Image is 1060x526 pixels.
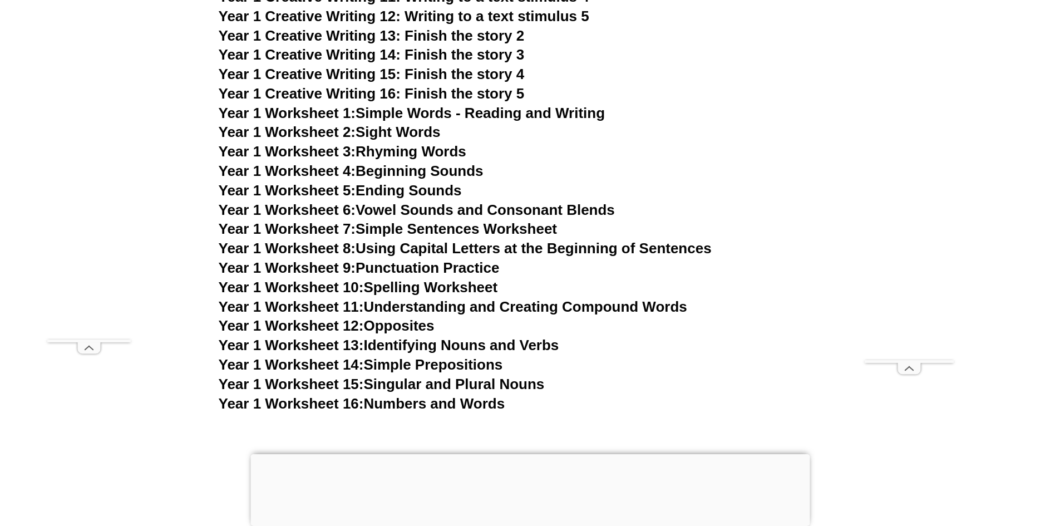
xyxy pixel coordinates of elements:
span: Year 1 Worksheet 5: [219,182,356,199]
a: Year 1 Worksheet 10:Spelling Worksheet [219,279,498,296]
a: Year 1 Worksheet 16:Numbers and Words [219,395,505,412]
a: Year 1 Worksheet 2:Sight Words [219,124,441,140]
a: Year 1 Creative Writing 14: Finish the story 3 [219,46,525,63]
span: Year 1 Worksheet 14: [219,356,364,373]
span: Year 1 Worksheet 13: [219,337,364,353]
span: Year 1 Worksheet 1: [219,105,356,121]
a: Year 1 Worksheet 8:Using Capital Letters at the Beginning of Sentences [219,240,712,257]
a: Year 1 Worksheet 3:Rhyming Words [219,143,466,160]
iframe: Advertisement [250,454,810,523]
a: Year 1 Worksheet 13:Identifying Nouns and Verbs [219,337,559,353]
iframe: Advertisement [865,26,954,360]
a: Year 1 Worksheet 6:Vowel Sounds and Consonant Blends [219,201,615,218]
a: Year 1 Worksheet 7:Simple Sentences Worksheet [219,220,558,237]
span: Year 1 Worksheet 12: [219,317,364,334]
span: Year 1 Worksheet 6: [219,201,356,218]
span: Year 1 Worksheet 10: [219,279,364,296]
a: Year 1 Worksheet 14:Simple Prepositions [219,356,503,373]
a: Year 1 Worksheet 5:Ending Sounds [219,182,462,199]
a: Year 1 Creative Writing 15: Finish the story 4 [219,66,525,82]
span: Year 1 Worksheet 7: [219,220,356,237]
span: Year 1 Worksheet 3: [219,143,356,160]
span: Year 1 Worksheet 4: [219,163,356,179]
a: Year 1 Creative Writing 13: Finish the story 2 [219,27,525,44]
span: Year 1 Worksheet 15: [219,376,364,392]
iframe: Advertisement [47,26,131,340]
a: Year 1 Creative Writing 12: Writing to a text stimulus 5 [219,8,589,24]
a: Year 1 Creative Writing 16: Finish the story 5 [219,85,525,102]
a: Year 1 Worksheet 12:Opposites [219,317,435,334]
a: Year 1 Worksheet 9:Punctuation Practice [219,259,500,276]
span: Year 1 Worksheet 9: [219,259,356,276]
a: Year 1 Worksheet 15:Singular and Plural Nouns [219,376,545,392]
span: Year 1 Worksheet 2: [219,124,356,140]
span: Year 1 Worksheet 11: [219,298,364,315]
a: Year 1 Worksheet 4:Beginning Sounds [219,163,484,179]
span: Year 1 Worksheet 8: [219,240,356,257]
a: Year 1 Worksheet 1:Simple Words - Reading and Writing [219,105,605,121]
span: Year 1 Worksheet 16: [219,395,364,412]
iframe: Chat Widget [875,400,1060,526]
a: Year 1 Worksheet 11:Understanding and Creating Compound Words [219,298,687,315]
